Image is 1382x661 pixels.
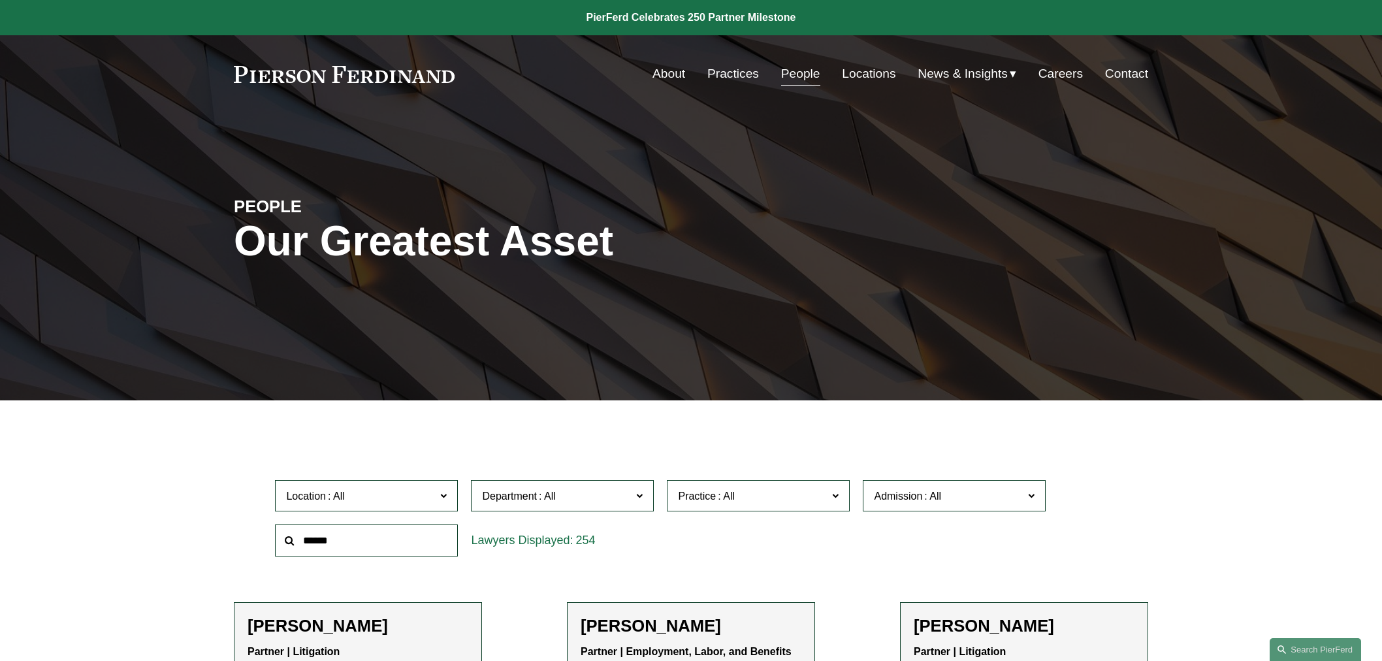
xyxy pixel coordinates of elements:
strong: Partner | Litigation [248,646,340,657]
h2: [PERSON_NAME] [914,616,1134,636]
a: People [781,61,820,86]
h1: Our Greatest Asset [234,218,843,265]
a: Practices [707,61,759,86]
strong: Partner | Employment, Labor, and Benefits [581,646,792,657]
h2: [PERSON_NAME] [248,616,468,636]
span: Department [482,491,537,502]
h2: [PERSON_NAME] [581,616,801,636]
span: Practice [678,491,716,502]
h4: PEOPLE [234,196,462,217]
strong: Partner | Litigation [914,646,1006,657]
span: News & Insights [918,63,1008,86]
a: Locations [842,61,895,86]
span: Location [286,491,326,502]
a: Search this site [1270,638,1361,661]
span: 254 [576,534,596,547]
a: Careers [1038,61,1083,86]
span: Admission [874,491,922,502]
a: folder dropdown [918,61,1016,86]
a: About [652,61,685,86]
a: Contact [1105,61,1148,86]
